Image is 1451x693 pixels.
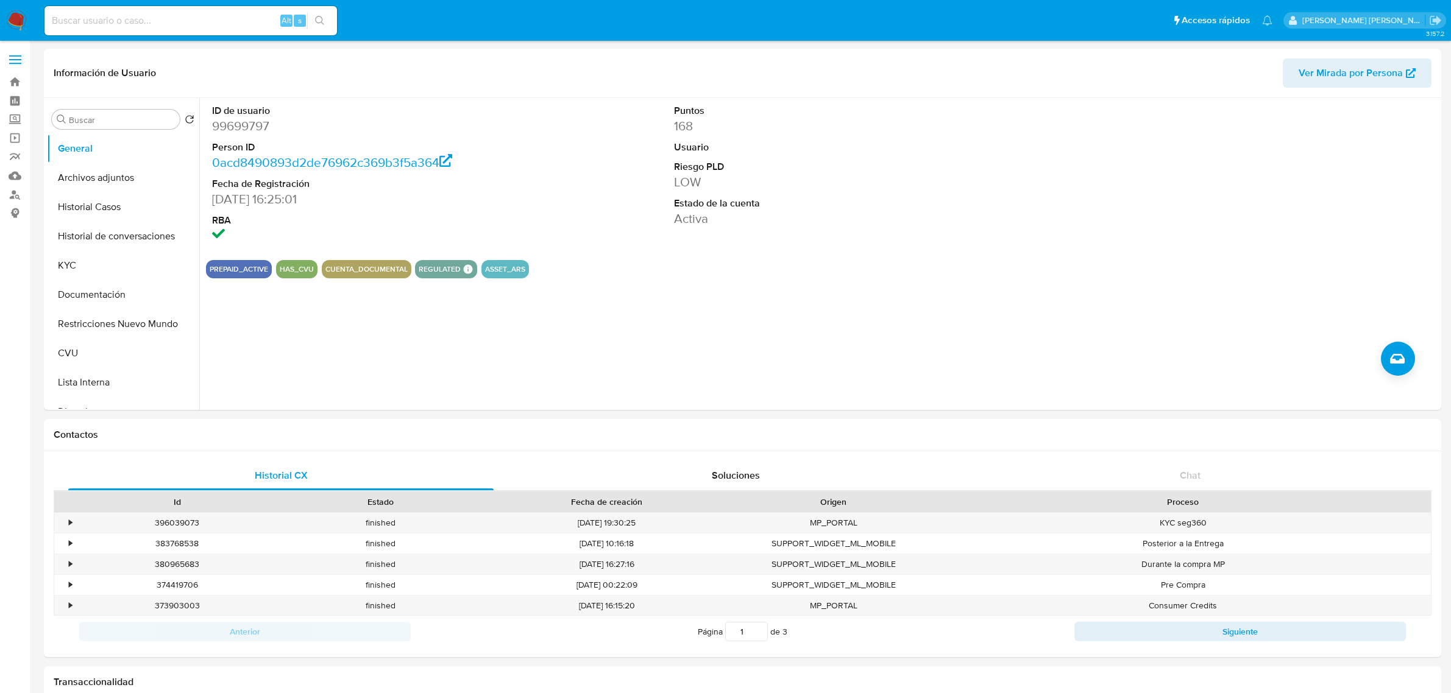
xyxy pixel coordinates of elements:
a: Salir [1429,14,1442,27]
div: Durante la compra MP [935,554,1431,574]
div: [DATE] 19:30:25 [482,513,732,533]
div: finished [278,575,481,595]
span: Página de [698,622,787,641]
h1: Transaccionalidad [54,676,1431,688]
div: finished [278,513,481,533]
div: Fecha de creación [491,496,723,508]
button: CVU [47,339,199,368]
div: Proceso [943,496,1422,508]
dt: Usuario [674,141,970,154]
button: Siguiente [1074,622,1406,641]
div: [DATE] 16:15:20 [482,596,732,616]
div: SUPPORT_WIDGET_ML_MOBILE [732,533,935,554]
button: Direcciones [47,397,199,426]
div: 374419706 [76,575,278,595]
dt: RBA [212,214,508,227]
span: 3 [782,625,787,638]
button: Volver al orden por defecto [185,114,194,128]
div: SUPPORT_WIDGET_ML_MOBILE [732,575,935,595]
button: Lista Interna [47,368,199,397]
dd: Activa [674,210,970,227]
dd: 99699797 [212,118,508,135]
div: Origen [740,496,926,508]
div: • [69,538,72,549]
dt: Riesgo PLD [674,160,970,174]
div: Consumer Credits [935,596,1431,616]
span: Alt [282,15,291,26]
button: search-icon [307,12,332,29]
div: MP_PORTAL [732,596,935,616]
div: SUPPORT_WIDGET_ML_MOBILE [732,554,935,574]
button: Anterior [79,622,411,641]
div: 380965683 [76,554,278,574]
button: Historial de conversaciones [47,222,199,251]
div: MP_PORTAL [732,513,935,533]
div: 383768538 [76,533,278,554]
div: finished [278,554,481,574]
button: Ver Mirada por Persona [1283,58,1431,88]
dt: Person ID [212,141,508,154]
button: Historial Casos [47,192,199,222]
div: finished [278,533,481,554]
dt: Estado de la cuenta [674,197,970,210]
span: Historial CX [255,468,308,482]
div: [DATE] 10:16:18 [482,533,732,554]
div: • [69,558,72,570]
div: 396039073 [76,513,278,533]
div: • [69,517,72,529]
div: 373903003 [76,596,278,616]
div: • [69,579,72,591]
span: Chat [1180,468,1201,482]
div: Posterior a la Entrega [935,533,1431,554]
dt: Fecha de Registración [212,177,508,191]
p: roxana.vasquez@mercadolibre.com [1302,15,1425,26]
div: Estado [287,496,473,508]
div: Pre Compra [935,575,1431,595]
button: Restricciones Nuevo Mundo [47,309,199,339]
button: General [47,134,199,163]
dd: LOW [674,174,970,191]
button: KYC [47,251,199,280]
dd: 168 [674,118,970,135]
span: Soluciones [712,468,760,482]
span: s [298,15,302,26]
span: Ver Mirada por Persona [1299,58,1403,88]
dd: [DATE] 16:25:01 [212,191,508,208]
h1: Contactos [54,429,1431,441]
div: [DATE] 16:27:16 [482,554,732,574]
input: Buscar usuario o caso... [44,13,337,29]
dt: ID de usuario [212,104,508,118]
a: 0acd8490893d2de76962c369b3f5a364 [212,153,452,171]
a: Notificaciones [1262,15,1272,26]
div: Id [84,496,270,508]
div: [DATE] 00:22:09 [482,575,732,595]
div: • [69,600,72,611]
button: Documentación [47,280,199,309]
input: Buscar [69,114,175,125]
button: Buscar [57,114,66,124]
div: KYC seg360 [935,513,1431,533]
button: Archivos adjuntos [47,163,199,192]
span: Accesos rápidos [1182,14,1250,27]
dt: Puntos [674,104,970,118]
h1: Información de Usuario [54,67,156,79]
div: finished [278,596,481,616]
